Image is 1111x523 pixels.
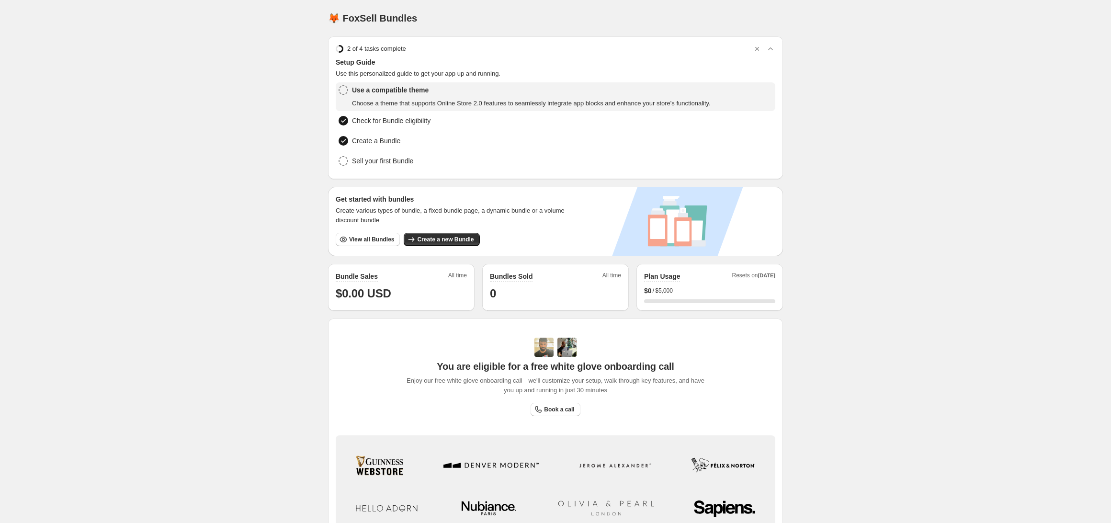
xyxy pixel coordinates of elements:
[534,338,554,357] img: Adi
[544,406,574,413] span: Book a call
[655,287,673,295] span: $5,000
[644,286,652,296] span: $ 0
[531,403,580,416] a: Book a call
[644,286,775,296] div: /
[349,236,394,243] span: View all Bundles
[328,12,417,24] h1: 🦊 FoxSell Bundles
[437,361,674,372] span: You are eligible for a free white glove onboarding call
[336,206,574,225] span: Create various types of bundle, a fixed bundle page, a dynamic bundle or a volume discount bundle
[417,236,474,243] span: Create a new Bundle
[336,57,775,67] span: Setup Guide
[347,44,406,54] span: 2 of 4 tasks complete
[448,272,467,282] span: All time
[352,85,711,95] span: Use a compatible theme
[404,233,479,246] button: Create a new Bundle
[602,272,621,282] span: All time
[557,338,577,357] img: Prakhar
[336,233,400,246] button: View all Bundles
[490,286,621,301] h1: 0
[336,286,467,301] h1: $0.00 USD
[352,136,400,146] span: Create a Bundle
[490,272,533,281] h2: Bundles Sold
[352,116,431,125] span: Check for Bundle eligibility
[644,272,680,281] h2: Plan Usage
[402,376,710,395] span: Enjoy our free white glove onboarding call—we'll customize your setup, walk through key features,...
[336,69,775,79] span: Use this personalized guide to get your app up and running.
[758,273,775,278] span: [DATE]
[352,99,711,108] span: Choose a theme that supports Online Store 2.0 features to seamlessly integrate app blocks and enh...
[352,156,413,166] span: Sell your first Bundle
[732,272,776,282] span: Resets on
[336,194,574,204] h3: Get started with bundles
[336,272,378,281] h2: Bundle Sales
